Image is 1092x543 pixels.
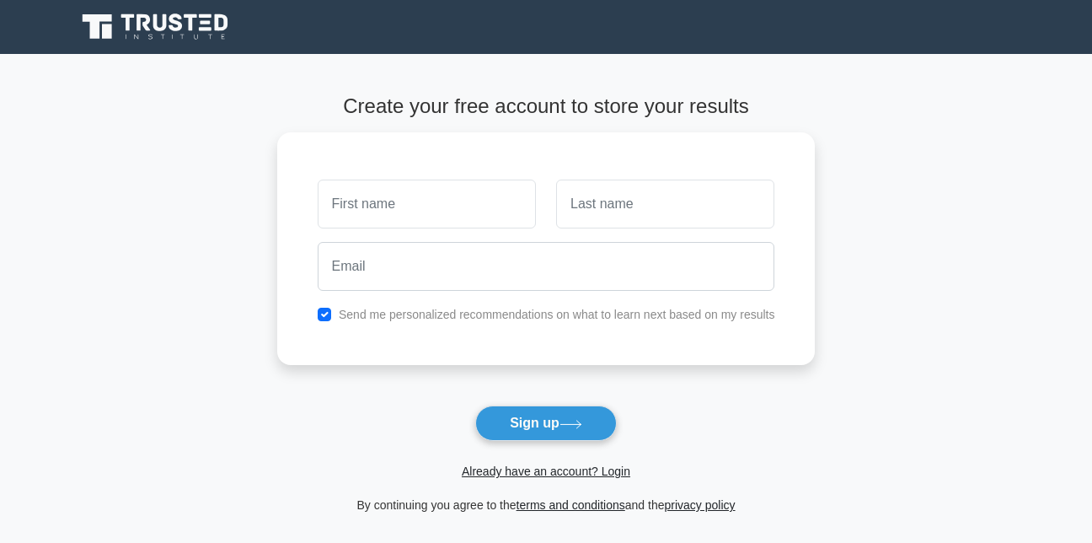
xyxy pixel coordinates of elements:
[318,180,536,228] input: First name
[318,242,775,291] input: Email
[277,94,816,119] h4: Create your free account to store your results
[462,465,630,478] a: Already have an account? Login
[267,495,826,515] div: By continuing you agree to the and the
[665,498,736,512] a: privacy policy
[517,498,625,512] a: terms and conditions
[556,180,774,228] input: Last name
[475,406,617,441] button: Sign up
[339,308,775,321] label: Send me personalized recommendations on what to learn next based on my results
